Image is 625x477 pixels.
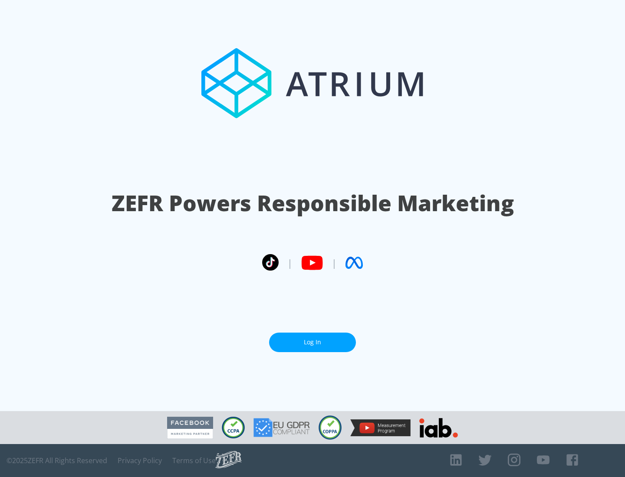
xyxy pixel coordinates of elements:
span: | [332,256,337,269]
img: COPPA Compliant [319,415,342,440]
img: CCPA Compliant [222,417,245,438]
a: Terms of Use [172,456,216,465]
a: Privacy Policy [118,456,162,465]
img: IAB [419,418,458,438]
h1: ZEFR Powers Responsible Marketing [112,188,514,218]
img: GDPR Compliant [253,418,310,437]
img: Facebook Marketing Partner [167,417,213,439]
span: | [287,256,293,269]
img: YouTube Measurement Program [350,419,411,436]
span: © 2025 ZEFR All Rights Reserved [7,456,107,465]
a: Log In [269,333,356,352]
